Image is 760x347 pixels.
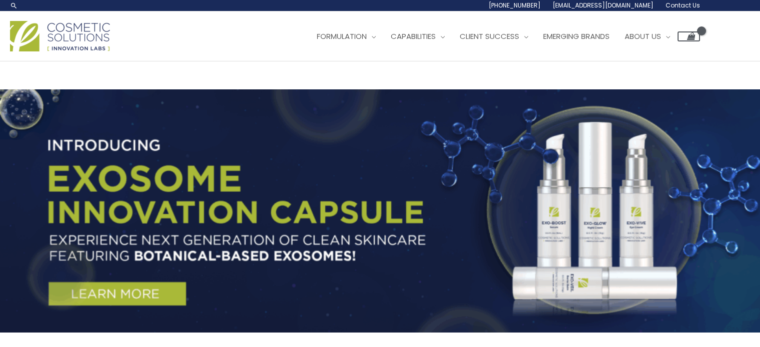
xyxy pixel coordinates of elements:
[678,31,700,41] a: View Shopping Cart, empty
[302,21,700,51] nav: Site Navigation
[553,1,654,9] span: [EMAIL_ADDRESS][DOMAIN_NAME]
[452,21,536,51] a: Client Success
[317,31,367,41] span: Formulation
[489,1,541,9] span: [PHONE_NUMBER]
[617,21,678,51] a: About Us
[460,31,519,41] span: Client Success
[536,21,617,51] a: Emerging Brands
[666,1,700,9] span: Contact Us
[383,21,452,51] a: Capabilities
[543,31,610,41] span: Emerging Brands
[10,1,18,9] a: Search icon link
[391,31,436,41] span: Capabilities
[309,21,383,51] a: Formulation
[10,21,110,51] img: Cosmetic Solutions Logo
[625,31,661,41] span: About Us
